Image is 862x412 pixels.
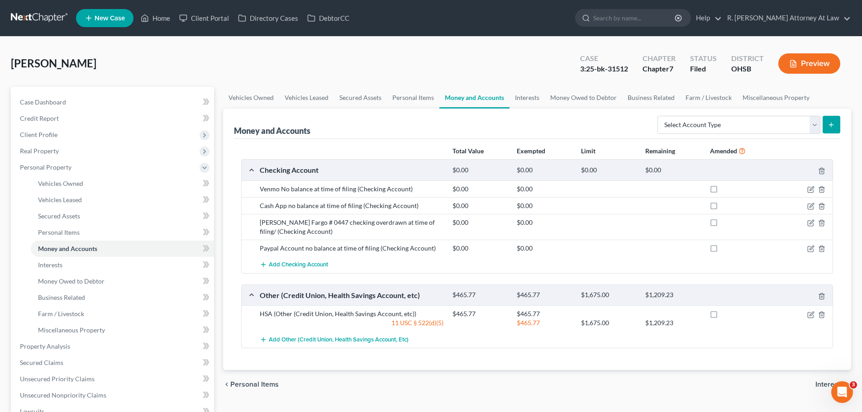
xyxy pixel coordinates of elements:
strong: Remaining [645,147,675,155]
span: Money and Accounts [38,245,97,252]
a: Vehicles Leased [279,87,334,109]
div: $0.00 [448,166,512,175]
strong: Exempted [517,147,545,155]
a: Property Analysis [13,338,214,355]
div: Filed [690,64,717,74]
strong: Limit [581,147,595,155]
div: Case [580,53,628,64]
span: Vehicles Owned [38,180,83,187]
span: Vehicles Leased [38,196,82,204]
a: Farm / Livestock [31,306,214,322]
a: Secured Assets [334,87,387,109]
a: Miscellaneous Property [737,87,815,109]
iframe: Intercom live chat [831,381,853,403]
a: Case Dashboard [13,94,214,110]
div: OHSB [731,64,764,74]
div: $0.00 [448,244,512,253]
span: Money Owed to Debtor [38,277,105,285]
a: Vehicles Leased [31,192,214,208]
span: Add Checking Account [269,261,328,269]
div: Paypal Account no balance at time of filing (Checking Account) [255,244,448,253]
div: Venmo No balance at time of filing (Checking Account) [255,185,448,194]
span: Unsecured Priority Claims [20,375,95,383]
a: Secured Claims [13,355,214,371]
button: chevron_left Personal Items [223,381,279,388]
span: 3 [850,381,857,388]
a: Vehicles Owned [223,87,279,109]
button: Add Other (Credit Union, Health Savings Account, etc) [260,331,409,348]
span: Case Dashboard [20,98,66,106]
a: Directory Cases [233,10,303,26]
div: HSA (Other (Credit Union, Health Savings Account, etc)) [255,309,448,318]
span: Personal Items [38,228,80,236]
div: $465.77 [512,291,576,299]
a: Miscellaneous Property [31,322,214,338]
strong: Amended [710,147,737,155]
a: Client Portal [175,10,233,26]
button: Interests chevron_right [815,381,851,388]
div: $465.77 [448,291,512,299]
div: $1,675.00 [576,291,641,299]
a: Business Related [31,289,214,306]
a: Unsecured Priority Claims [13,371,214,387]
span: [PERSON_NAME] [11,57,96,70]
div: $0.00 [512,244,576,253]
a: Business Related [622,87,680,109]
a: R. [PERSON_NAME] Attorney At Law [723,10,851,26]
a: Personal Items [31,224,214,241]
span: Miscellaneous Property [38,326,105,334]
a: Unsecured Nonpriority Claims [13,387,214,403]
a: Home [136,10,175,26]
div: $1,209.23 [641,291,705,299]
div: $0.00 [448,185,512,194]
button: Preview [778,53,840,74]
div: Cash App no balance at time of filing (Checking Account) [255,201,448,210]
a: Money Owed to Debtor [31,273,214,289]
div: $465.77 [512,309,576,318]
i: chevron_left [223,381,230,388]
div: $0.00 [512,201,576,210]
div: Other (Credit Union, Health Savings Account, etc) [255,290,448,300]
input: Search by name... [593,9,676,26]
a: DebtorCC [303,10,354,26]
a: Money Owed to Debtor [545,87,622,109]
span: Farm / Livestock [38,310,84,317]
a: Vehicles Owned [31,175,214,192]
a: Farm / Livestock [680,87,737,109]
span: Client Profile [20,131,57,138]
span: Interests [815,381,844,388]
span: Secured Assets [38,212,80,220]
div: $0.00 [576,166,641,175]
span: Unsecured Nonpriority Claims [20,391,106,399]
a: Secured Assets [31,208,214,224]
div: $0.00 [512,185,576,194]
a: Credit Report [13,110,214,127]
span: New Case [95,15,125,22]
div: Chapter [643,53,676,64]
div: $0.00 [512,218,576,227]
div: $0.00 [641,166,705,175]
div: $0.00 [448,201,512,210]
div: District [731,53,764,64]
span: Secured Claims [20,359,63,366]
span: Interests [38,261,62,269]
a: Money and Accounts [31,241,214,257]
button: Add Checking Account [260,256,328,273]
span: Credit Report [20,114,59,122]
strong: Total Value [452,147,484,155]
div: Money and Accounts [234,125,310,136]
div: 11 USC § 522(d)(5) [255,318,448,327]
span: Business Related [38,294,85,301]
div: $465.77 [448,309,512,318]
div: Status [690,53,717,64]
span: Personal Items [230,381,279,388]
div: 3:25-bk-31512 [580,64,628,74]
div: $0.00 [448,218,512,227]
div: Checking Account [255,165,448,175]
div: $0.00 [512,166,576,175]
div: Chapter [643,64,676,74]
a: Help [691,10,722,26]
div: [PERSON_NAME] Fargo # 0447 checking overdrawn at time of filing/ (Checking Account) [255,218,448,236]
div: $1,209.23 [641,318,705,327]
span: Real Property [20,147,59,155]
